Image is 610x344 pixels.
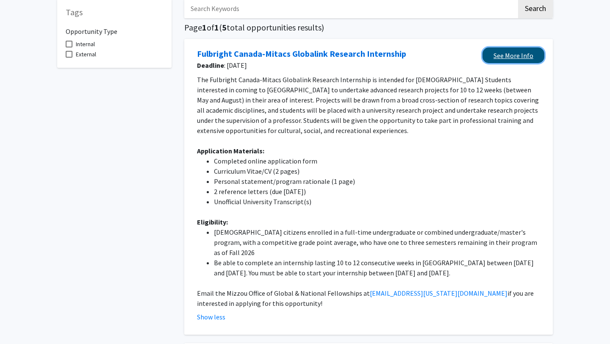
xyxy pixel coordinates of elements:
span: Be able to complete an internship lasting 10 to 12 consecutive weeks in [GEOGRAPHIC_DATA] between... [214,258,534,277]
span: External [76,49,96,59]
span: : [DATE] [197,60,478,70]
span: [DEMOGRAPHIC_DATA] citizens enrolled in a full-time undergraduate or combined undergraduate/maste... [214,228,537,257]
h5: Page of ( total opportunities results) [184,22,553,33]
span: Internal [76,39,95,49]
span: 1 [202,22,207,33]
strong: Application Materials: [197,147,264,155]
span: The Fulbright Canada-Mitacs Globalink Research Internship is intended for [DEMOGRAPHIC_DATA] Stud... [197,75,539,135]
b: Deadline [197,61,224,69]
span: Email the Mizzou Office of Global & National Fellowships at [197,289,370,297]
strong: Eligibility: [197,218,228,226]
span: 2 reference letters (due [DATE]) [214,187,306,196]
span: Unofficial University Transcript(s) [214,197,311,206]
span: Personal statement/program rationale (1 page) [214,177,355,186]
a: [EMAIL_ADDRESS][US_STATE][DOMAIN_NAME] [370,289,507,297]
span: Curriculum Vitae/CV (2 pages) [214,167,299,175]
span: 5 [222,22,227,33]
button: Show less [197,312,225,322]
span: 1 [214,22,219,33]
a: Opens in a new tab [197,47,406,60]
a: Opens in a new tab [482,47,544,63]
h6: Opportunity Type [66,21,163,36]
span: Completed online application form [214,157,317,165]
h5: Tags [66,7,163,17]
iframe: Chat [6,306,36,338]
